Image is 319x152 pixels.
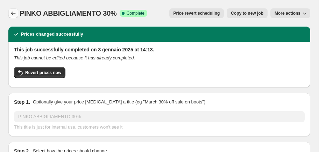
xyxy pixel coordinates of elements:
input: 30% off holiday sale [14,111,305,122]
i: This job cannot be edited because it has already completed. [14,55,135,60]
button: Revert prices now [14,67,65,78]
button: Copy to new job [227,8,268,18]
button: Price change jobs [8,8,18,18]
span: More actions [275,10,300,16]
p: Optionally give your price [MEDICAL_DATA] a title (eg "March 30% off sale on boots") [33,99,205,106]
h2: Prices changed successfully [21,31,83,38]
span: This title is just for internal use, customers won't see it [14,124,122,130]
span: Revert prices now [25,70,61,75]
span: Complete [127,10,144,16]
h2: Step 1. [14,99,30,106]
span: Copy to new job [231,10,263,16]
h2: This job successfully completed on 3 gennaio 2025 at 14:13. [14,46,305,53]
span: Price revert scheduling [173,10,220,16]
span: PINKO ABBIGLIAMENTO 30% [20,9,117,17]
button: Price revert scheduling [169,8,224,18]
button: More actions [270,8,310,18]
